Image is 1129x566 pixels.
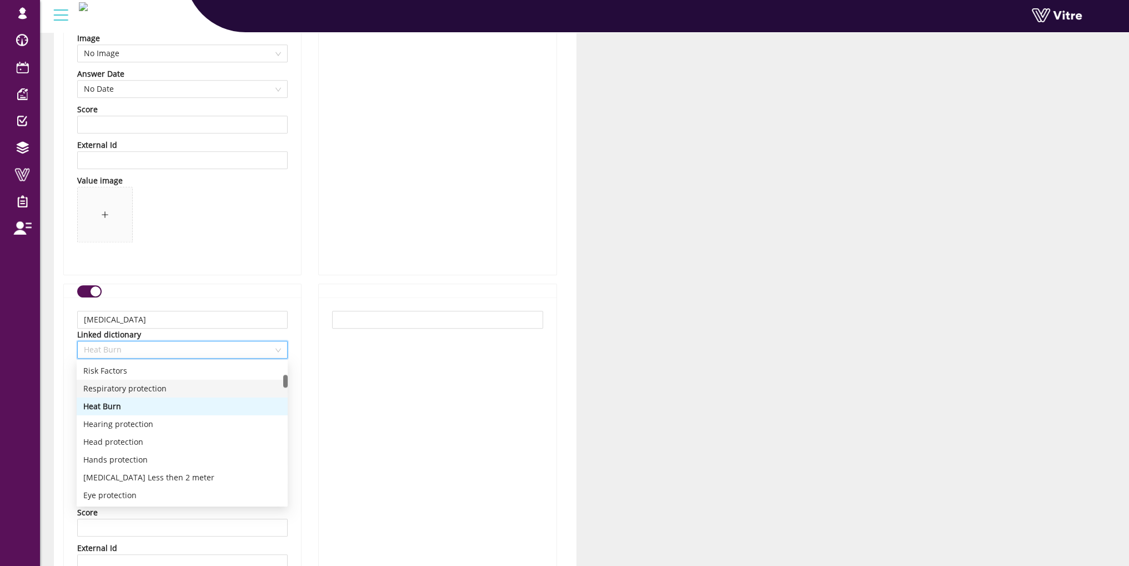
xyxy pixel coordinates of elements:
div: Value image [77,175,123,187]
div: Risk Factors [83,365,281,377]
span: Heat Burn [84,341,281,358]
div: Image [77,32,100,44]
div: Hearing protection [83,418,281,430]
div: Score [77,507,98,519]
div: Falling From Height Less then 2 meter [77,469,288,486]
span: No Date [84,81,281,97]
div: External Id [77,542,117,554]
div: Hearing protection [77,415,288,433]
div: Risk Factors [77,362,288,380]
div: Hands protection [77,451,288,469]
div: External Id [77,139,117,151]
div: Score [77,103,98,116]
img: Logo-Web.png [79,2,88,11]
div: Eye protection [77,486,288,504]
div: Respiratory protection [77,380,288,398]
div: Linked dictionary [77,329,141,341]
div: Respiratory protection [83,383,281,395]
div: Heat Burn [77,398,288,415]
div: Head protection [77,433,288,451]
div: Hands protection [83,454,281,466]
span: No Image [84,45,281,62]
div: [MEDICAL_DATA] Less then 2 meter [83,471,281,484]
div: Eye protection [83,489,281,502]
div: Head protection [83,436,281,448]
div: Answer Date [77,68,124,80]
span: plus [101,211,109,219]
div: Heat Burn [83,400,281,413]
